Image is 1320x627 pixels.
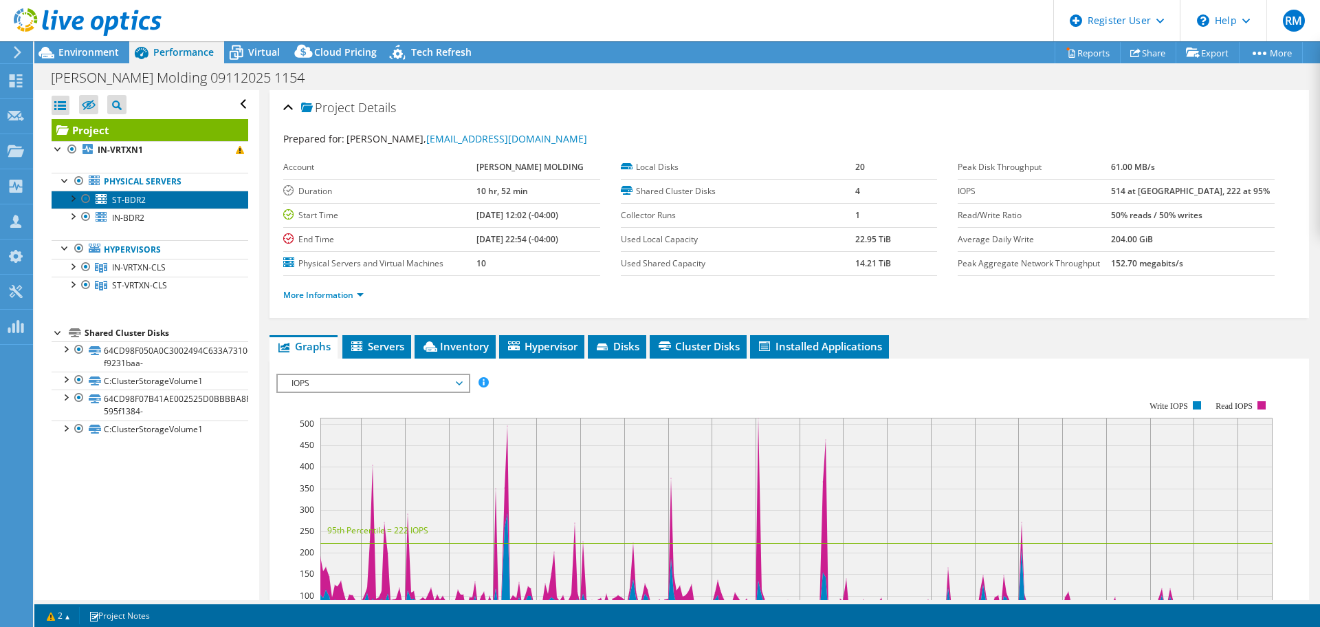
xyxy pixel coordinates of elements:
a: Export [1176,42,1240,63]
b: 10 hr, 52 min [476,185,528,197]
a: Physical Servers [52,173,248,191]
span: Installed Applications [757,339,882,353]
label: Physical Servers and Virtual Machines [283,257,476,270]
span: Hypervisor [506,339,577,353]
label: End Time [283,233,476,246]
div: Shared Cluster Disks [85,325,248,341]
text: 100 [300,590,314,602]
b: 10 [476,257,486,269]
a: 2 [37,607,80,624]
b: 152.70 megabits/s [1111,257,1183,269]
text: 300 [300,504,314,516]
b: 20 [855,161,865,173]
b: 204.00 GiB [1111,233,1153,245]
text: Write IOPS [1149,401,1188,411]
text: 500 [300,418,314,429]
span: Cloud Pricing [314,45,377,59]
span: Project [301,101,355,115]
label: Account [283,160,476,174]
a: 64CD98F050A0C3002494C633A73106B5-f9231baa- [52,341,248,372]
b: 22.95 TiB [855,233,891,245]
label: Collector Runs [621,209,855,222]
text: 95th Percentile = 222 IOPS [327,524,428,536]
b: 14.21 TiB [855,257,891,269]
a: [EMAIL_ADDRESS][DOMAIN_NAME] [426,132,587,145]
b: 1 [855,209,860,221]
span: Disks [595,339,639,353]
span: Cluster Disks [657,339,740,353]
span: [PERSON_NAME], [346,132,587,145]
text: 200 [300,546,314,558]
text: 450 [300,439,314,451]
a: C:ClusterStorageVolume1 [52,372,248,390]
label: Peak Disk Throughput [958,160,1111,174]
span: Graphs [276,339,331,353]
b: IN-VRTXN1 [98,144,143,156]
span: Performance [153,45,214,59]
span: IN-VRTXN-CLS [112,262,166,273]
b: [PERSON_NAME] MOLDING [476,161,584,173]
label: Start Time [283,209,476,222]
a: ST-VRTXN-CLS [52,277,248,295]
span: RM [1283,10,1305,32]
label: Read/Write Ratio [958,209,1111,222]
label: Local Disks [621,160,855,174]
a: 64CD98F07B41AE002525D0BBBBA8F551-595f1384- [52,390,248,420]
span: Details [358,99,396,116]
b: 4 [855,185,860,197]
span: Servers [349,339,404,353]
a: Share [1120,42,1176,63]
a: Project [52,119,248,141]
a: IN-VRTXN1 [52,141,248,159]
b: 514 at [GEOGRAPHIC_DATA], 222 at 95% [1111,185,1270,197]
span: Environment [58,45,119,59]
a: IN-BDR2 [52,209,248,226]
text: Read IOPS [1216,401,1253,411]
label: Used Local Capacity [621,233,855,246]
a: IN-VRTXN-CLS [52,259,248,277]
b: [DATE] 12:02 (-04:00) [476,209,558,221]
span: IOPS [285,375,461,392]
span: ST-BDR2 [112,194,146,206]
h1: [PERSON_NAME] Molding 09112025 1154 [45,70,326,85]
label: Duration [283,184,476,198]
a: C:ClusterStorageVolume1 [52,421,248,438]
label: Average Daily Write [958,233,1111,246]
text: 350 [300,482,314,494]
a: Hypervisors [52,240,248,258]
b: [DATE] 22:54 (-04:00) [476,233,558,245]
span: ST-VRTXN-CLS [112,279,167,291]
a: Reports [1055,42,1121,63]
text: 150 [300,568,314,580]
label: IOPS [958,184,1111,198]
text: 250 [300,525,314,537]
a: More Information [283,289,364,301]
label: Shared Cluster Disks [621,184,855,198]
b: 50% reads / 50% writes [1111,209,1202,221]
label: Peak Aggregate Network Throughput [958,257,1111,270]
span: Tech Refresh [411,45,472,59]
label: Prepared for: [283,132,344,145]
a: Project Notes [79,607,159,624]
span: IN-BDR2 [112,212,144,224]
svg: \n [1197,14,1209,27]
label: Used Shared Capacity [621,257,855,270]
span: Virtual [248,45,280,59]
text: 400 [300,460,314,472]
a: ST-BDR2 [52,191,248,209]
b: 61.00 MB/s [1111,161,1155,173]
span: Inventory [421,339,489,353]
a: More [1239,42,1303,63]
